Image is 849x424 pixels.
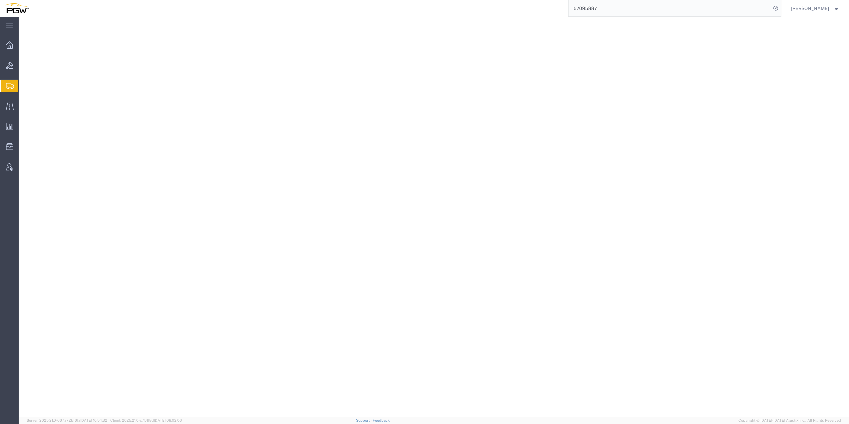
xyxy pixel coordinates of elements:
[791,4,840,12] button: [PERSON_NAME]
[80,418,107,422] span: [DATE] 10:54:32
[19,17,849,417] iframe: FS Legacy Container
[791,5,829,12] span: Ksenia Gushchina-Kerecz
[27,418,107,422] span: Server: 2025.21.0-667a72bf6fa
[154,418,182,422] span: [DATE] 08:02:06
[356,418,373,422] a: Support
[110,418,182,422] span: Client: 2025.21.0-c751f8d
[5,3,29,13] img: logo
[569,0,771,16] input: Search for shipment number, reference number
[738,418,841,423] span: Copyright © [DATE]-[DATE] Agistix Inc., All Rights Reserved
[373,418,390,422] a: Feedback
